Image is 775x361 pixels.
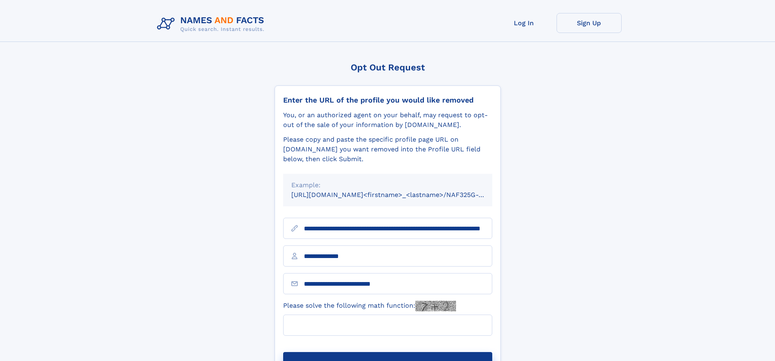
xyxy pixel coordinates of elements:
small: [URL][DOMAIN_NAME]<firstname>_<lastname>/NAF325G-xxxxxxxx [291,191,508,199]
a: Sign Up [557,13,622,33]
a: Log In [491,13,557,33]
img: Logo Names and Facts [154,13,271,35]
div: Example: [291,180,484,190]
div: Opt Out Request [275,62,501,72]
div: Please copy and paste the specific profile page URL on [DOMAIN_NAME] you want removed into the Pr... [283,135,492,164]
div: Enter the URL of the profile you would like removed [283,96,492,105]
div: You, or an authorized agent on your behalf, may request to opt-out of the sale of your informatio... [283,110,492,130]
label: Please solve the following math function: [283,301,456,311]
